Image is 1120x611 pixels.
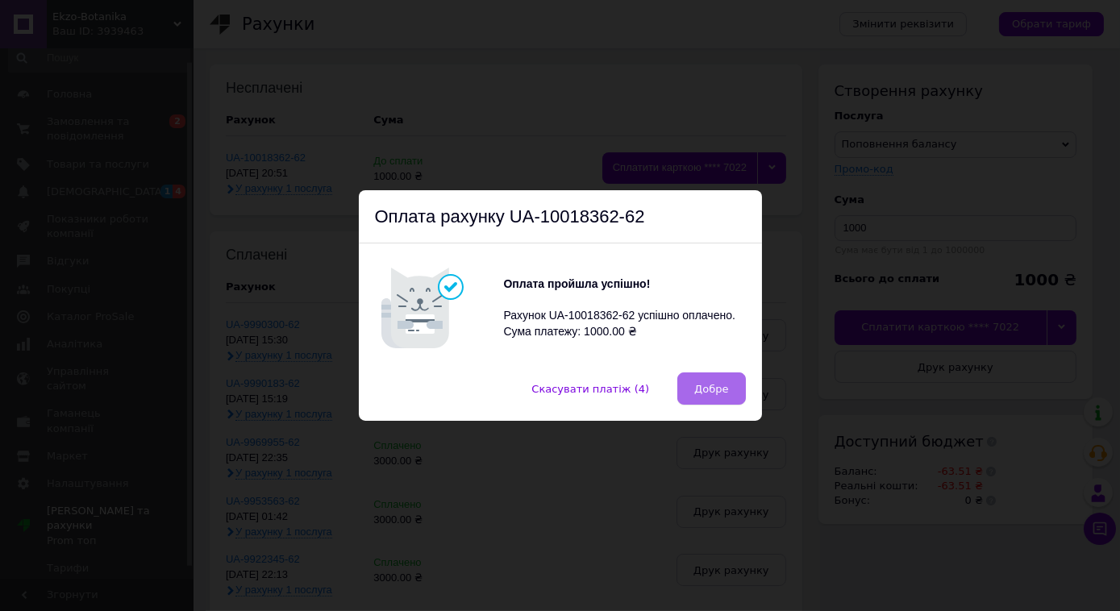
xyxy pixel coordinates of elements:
button: Добре [677,372,745,405]
img: Котик говорить Оплата пройшла успішно! [375,260,504,356]
b: Оплата пройшла успішно! [504,277,651,290]
button: Скасувати платіж (4) [514,372,666,405]
div: Оплата рахунку UA-10018362-62 [359,190,762,243]
div: Рахунок UA-10018362-62 успішно оплачено. Сума платежу: 1000.00 ₴ [504,276,735,339]
span: Добре [694,383,728,395]
span: Скасувати платіж (4) [531,383,649,395]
